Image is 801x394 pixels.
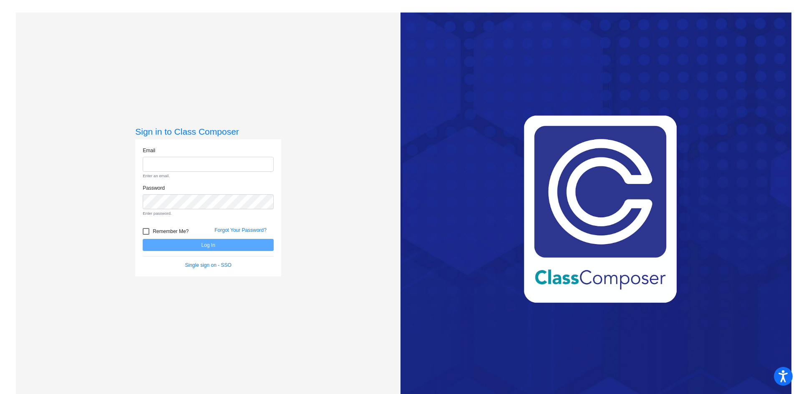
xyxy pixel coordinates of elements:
button: Log In [143,239,274,251]
small: Enter password. [143,211,274,216]
a: Forgot Your Password? [214,227,267,233]
label: Password [143,184,165,192]
small: Enter an email. [143,173,274,179]
h3: Sign in to Class Composer [135,126,281,137]
span: Remember Me? [153,226,189,236]
a: Single sign on - SSO [185,262,232,268]
label: Email [143,147,155,154]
